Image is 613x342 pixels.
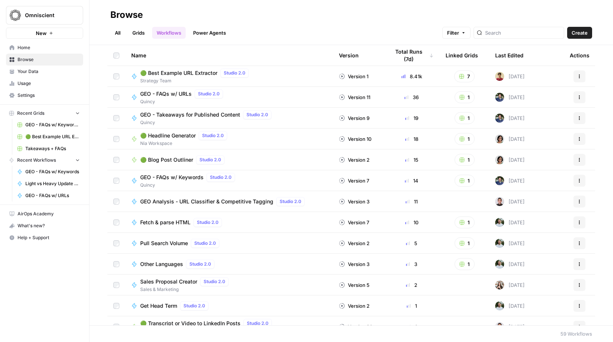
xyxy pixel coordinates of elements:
[455,175,475,187] button: 1
[14,178,83,190] a: Light vs Heavy Update Determination [in-progress]
[339,198,370,205] div: Version 3
[25,133,80,140] span: 🟢 Best Example URL Extractor Grid (2)
[495,239,525,248] div: [DATE]
[339,73,368,80] div: Version 1
[339,281,370,289] div: Version 5
[140,260,183,268] span: Other Languages
[131,260,327,269] a: Other LanguagesStudio 2.0
[6,220,83,232] button: What's new?
[455,154,475,166] button: 1
[199,156,221,163] span: Studio 2.0
[495,114,525,123] div: [DATE]
[131,131,327,147] a: 🟢 Headline GeneratorStudio 2.0Nia Workspace
[14,190,83,202] a: GEO - FAQs w/ URLs
[25,12,70,19] span: Omniscient
[390,198,434,205] div: 11
[247,320,268,327] span: Studio 2.0
[224,70,245,76] span: Studio 2.0
[390,302,434,310] div: 1
[495,281,525,289] div: [DATE]
[495,301,525,310] div: [DATE]
[197,219,219,226] span: Studio 2.0
[390,177,434,184] div: 14
[6,54,83,66] a: Browse
[18,56,80,63] span: Browse
[339,135,371,143] div: Version 10
[36,29,47,37] span: New
[131,173,327,189] a: GEO - FAQs w/ KeywordsStudio 2.0Quincy
[14,131,83,143] a: 🟢 Best Example URL Extractor Grid (2)
[495,218,525,227] div: [DATE]
[339,156,370,164] div: Version 2
[390,219,434,226] div: 10
[339,114,370,122] div: Version 9
[495,218,504,227] img: ws6ikb7tb9bx8pak3pdnsmoqa89l
[495,301,504,310] img: ws6ikb7tb9bx8pak3pdnsmoqa89l
[339,240,370,247] div: Version 2
[140,119,274,126] span: Quincy
[140,182,238,189] span: Quincy
[455,237,475,249] button: 1
[495,260,504,269] img: ws6ikb7tb9bx8pak3pdnsmoqa89l
[131,155,327,164] a: 🟢 Blog Post OutlinerStudio 2.0
[6,89,83,101] a: Settings
[246,111,268,118] span: Studio 2.0
[18,80,80,87] span: Usage
[131,45,327,66] div: Name
[198,91,220,97] span: Studio 2.0
[18,92,80,99] span: Settings
[140,77,252,84] span: Strategy Team
[6,155,83,166] button: Recent Workflows
[131,69,327,84] a: 🟢 Best Example URL ExtractorStudio 2.0Strategy Team
[339,177,369,184] div: Version 7
[495,197,525,206] div: [DATE]
[495,93,504,102] img: qu68pvt2p5lnei6irj3c6kz5ll1u
[18,210,80,217] span: AirOps Academy
[140,320,241,327] span: 🟢 Transcript or Video to LinkedIn Posts
[194,240,216,247] span: Studio 2.0
[140,156,193,164] span: 🟢 Blog Post Outliner
[390,73,434,80] div: 8.41k
[495,155,504,164] img: 2ns17aq5gcu63ep90r8nosmzf02r
[390,156,434,164] div: 15
[455,91,475,103] button: 1
[495,260,525,269] div: [DATE]
[131,301,327,310] a: Get Head TermStudio 2.0
[280,198,301,205] span: Studio 2.0
[495,176,504,185] img: qu68pvt2p5lnei6irj3c6kz5ll1u
[455,133,475,145] button: 1
[495,197,504,206] img: ldca96x3fqk96iahrrd7hy2ionxa
[390,323,434,330] div: 1
[25,145,80,152] span: Takeaways + FAQs
[140,69,217,77] span: 🟢 Best Example URL Extractor
[17,110,44,117] span: Recent Grids
[18,234,80,241] span: Help + Support
[6,77,83,89] a: Usage
[128,27,149,39] a: Grids
[390,260,434,268] div: 3
[9,9,22,22] img: Omniscient Logo
[455,216,475,228] button: 1
[131,239,327,248] a: Pull Search VolumeStudio 2.0
[6,6,83,25] button: Workspace: Omniscient
[25,121,80,128] span: GEO - FAQs w/ Keywords Grid
[495,72,504,81] img: 2aj0zzttblp8szi0taxm0due3wj9
[140,132,196,139] span: 🟢 Headline Generator
[339,323,372,330] div: Version 20
[25,168,80,175] span: GEO - FAQs w/ Keywords
[495,176,525,185] div: [DATE]
[210,174,232,181] span: Studio 2.0
[140,198,273,205] span: GEO Analysis - URL Classifier & Competitive Tagging
[390,114,434,122] div: 19
[495,93,525,102] div: [DATE]
[6,66,83,77] a: Your Data
[25,192,80,199] span: GEO - FAQs w/ URLs
[131,277,327,293] a: Sales Proposal CreatorStudio 2.0Sales & Marketing
[18,68,80,75] span: Your Data
[110,27,125,39] a: All
[131,197,327,206] a: GEO Analysis - URL Classifier & Competitive TaggingStudio 2.0
[131,218,327,227] a: Fetch & parse HTMLStudio 2.0
[140,286,232,293] span: Sales & Marketing
[495,239,504,248] img: ws6ikb7tb9bx8pak3pdnsmoqa89l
